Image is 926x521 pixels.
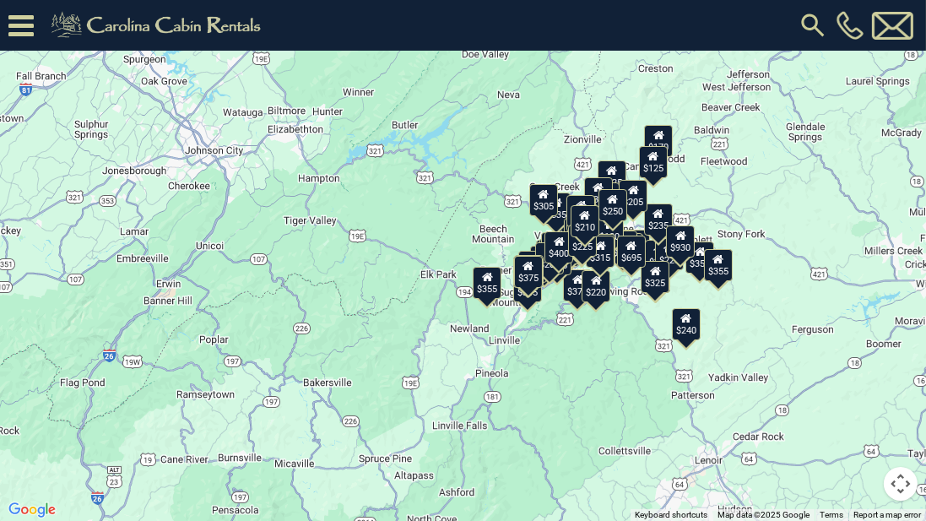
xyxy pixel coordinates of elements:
div: $365 [641,261,669,293]
a: Report a map error [853,510,921,519]
div: $355 [685,241,714,273]
div: $350 [642,260,670,292]
img: search-regular.svg [798,10,828,41]
div: $695 [616,235,645,267]
div: $240 [671,308,700,340]
span: Map data ©2025 Google [718,510,810,519]
img: Khaki-logo.png [42,8,275,42]
button: Keyboard shortcuts [635,509,707,521]
button: Map camera controls [884,467,918,501]
a: Terms (opens in new tab) [820,510,843,519]
div: $325 [641,261,669,293]
div: $355 [703,248,732,280]
div: $220 [654,237,683,269]
a: [PHONE_NUMBER] [832,11,868,40]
